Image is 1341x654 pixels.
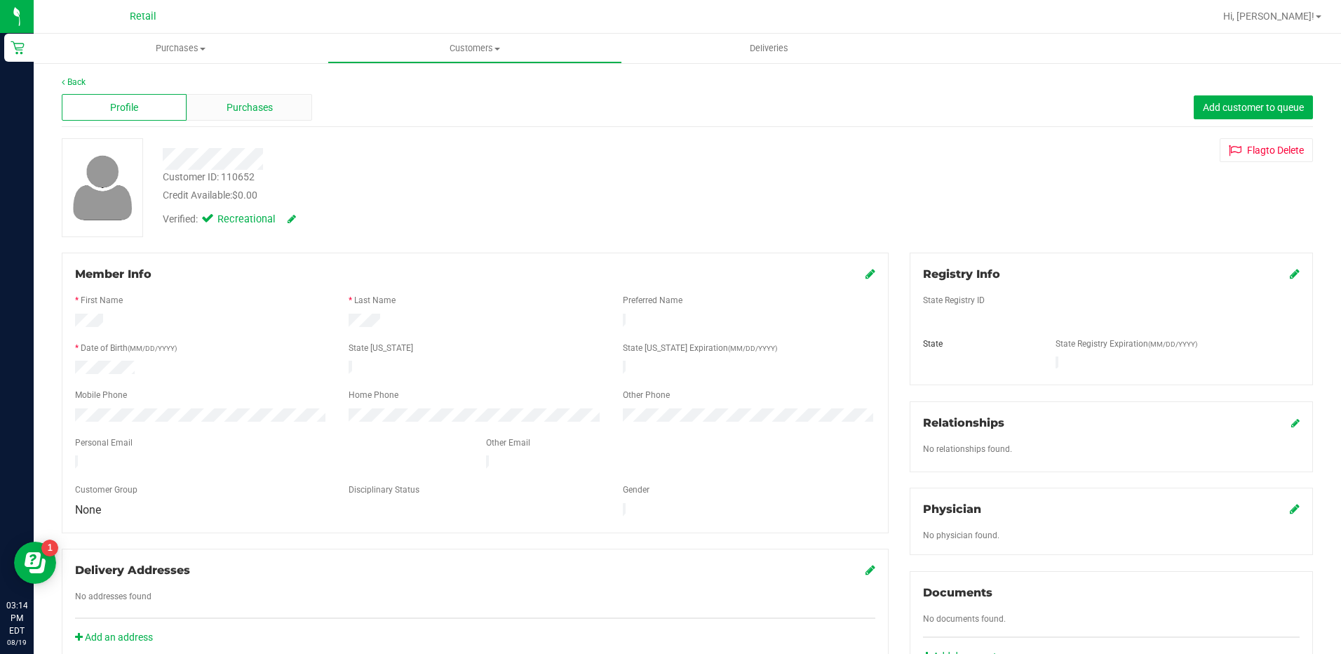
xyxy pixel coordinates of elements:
[1223,11,1314,22] span: Hi, [PERSON_NAME]!
[349,483,419,496] label: Disciplinary Status
[163,170,255,185] div: Customer ID: 110652
[328,42,621,55] span: Customers
[81,342,177,354] label: Date of Birth
[1148,340,1197,348] span: (MM/DD/YYYY)
[923,530,999,540] span: No physician found.
[923,443,1012,455] label: No relationships found.
[232,189,257,201] span: $0.00
[217,212,274,227] span: Recreational
[130,11,156,22] span: Retail
[163,188,778,203] div: Credit Available:
[163,212,296,227] div: Verified:
[349,342,413,354] label: State [US_STATE]
[75,436,133,449] label: Personal Email
[923,586,992,599] span: Documents
[623,483,649,496] label: Gender
[1194,95,1313,119] button: Add customer to queue
[923,267,1000,281] span: Registry Info
[328,34,621,63] a: Customers
[34,42,328,55] span: Purchases
[81,294,123,307] label: First Name
[1203,102,1304,113] span: Add customer to queue
[75,389,127,401] label: Mobile Phone
[912,338,1045,350] div: State
[923,614,1006,624] span: No documents found.
[75,503,101,516] span: None
[75,563,190,577] span: Delivery Addresses
[354,294,396,307] label: Last Name
[349,389,398,401] label: Home Phone
[923,416,1004,429] span: Relationships
[11,41,25,55] inline-svg: Retail
[75,632,153,643] a: Add an address
[75,590,151,603] label: No addresses found
[6,599,27,637] p: 03:14 PM EDT
[923,294,985,307] label: State Registry ID
[623,294,682,307] label: Preferred Name
[41,540,58,556] iframe: Resource center unread badge
[486,436,530,449] label: Other Email
[75,267,151,281] span: Member Info
[622,34,916,63] a: Deliveries
[75,483,137,496] label: Customer Group
[6,637,27,648] p: 08/19
[34,34,328,63] a: Purchases
[66,152,140,224] img: user-icon.png
[623,342,777,354] label: State [US_STATE] Expiration
[14,542,56,584] iframe: Resource center
[62,77,86,87] a: Back
[110,100,138,115] span: Profile
[1220,138,1313,162] button: Flagto Delete
[227,100,273,115] span: Purchases
[728,345,777,352] span: (MM/DD/YYYY)
[731,42,807,55] span: Deliveries
[623,389,670,401] label: Other Phone
[923,502,981,516] span: Physician
[128,345,177,352] span: (MM/DD/YYYY)
[1056,338,1197,350] label: State Registry Expiration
